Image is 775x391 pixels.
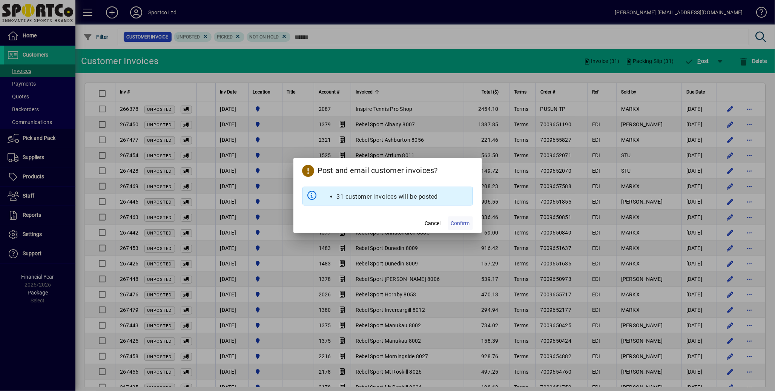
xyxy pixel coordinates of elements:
button: Confirm [448,216,473,230]
span: Cancel [425,219,441,227]
li: 31 customer invoices will be posted [337,192,438,201]
h2: Post and email customer invoices? [293,158,482,181]
button: Cancel [421,216,445,230]
span: Confirm [451,219,470,227]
